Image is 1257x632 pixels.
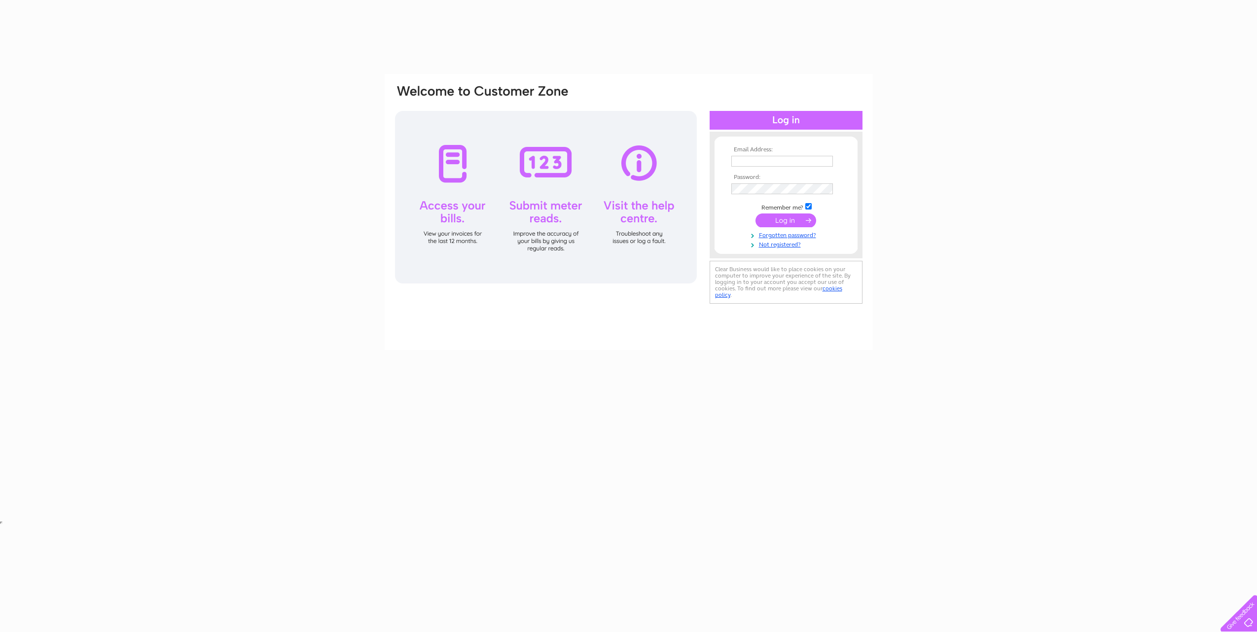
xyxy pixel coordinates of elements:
th: Email Address: [729,146,843,153]
a: cookies policy [715,285,842,298]
td: Remember me? [729,202,843,211]
a: Forgotten password? [731,230,843,239]
th: Password: [729,174,843,181]
a: Not registered? [731,239,843,248]
div: Clear Business would like to place cookies on your computer to improve your experience of the sit... [710,261,862,304]
input: Submit [755,213,816,227]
